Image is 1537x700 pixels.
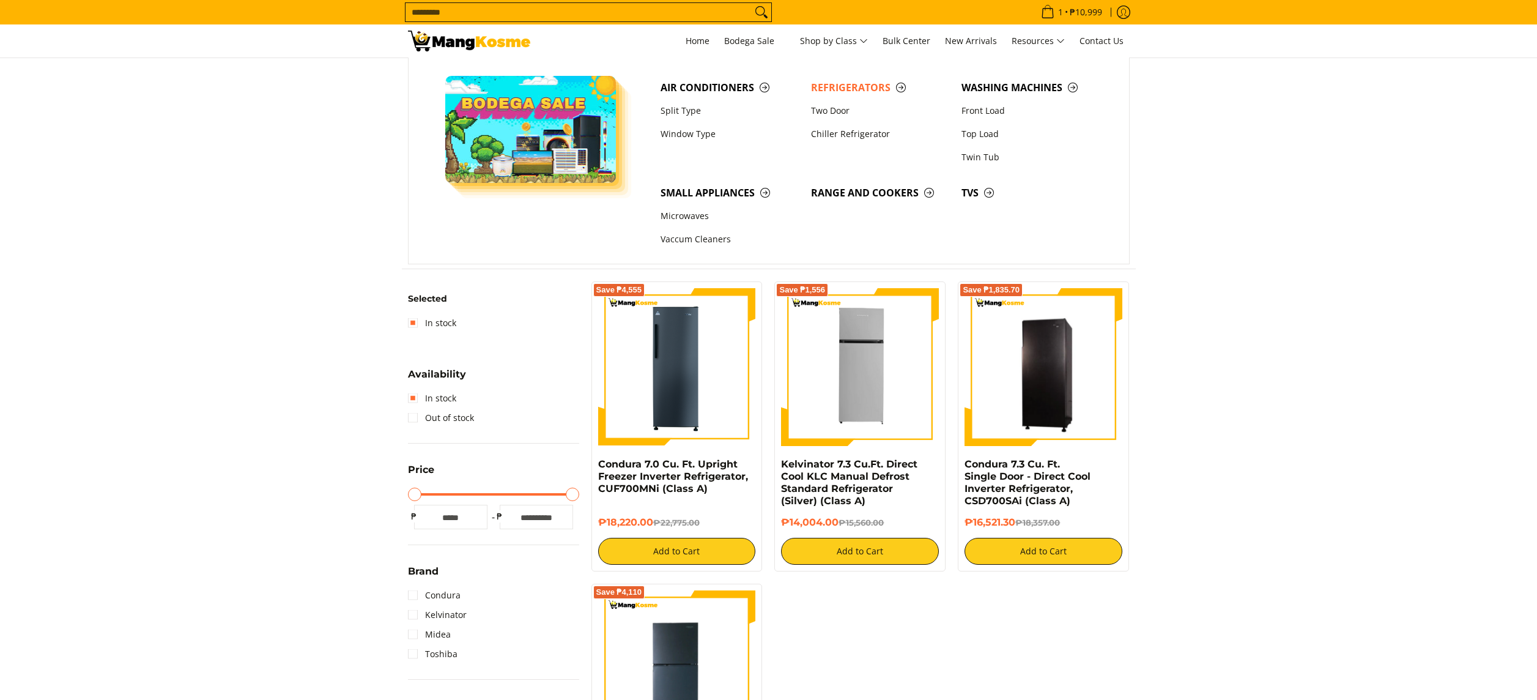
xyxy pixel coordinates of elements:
a: Toshiba [408,644,457,664]
span: ₱10,999 [1068,8,1104,17]
span: ₱ [408,510,420,523]
a: Midea [408,625,451,644]
a: Kelvinator [408,605,467,625]
del: ₱18,357.00 [1015,518,1060,527]
span: Resources [1012,34,1065,49]
a: Shop by Class [794,24,874,58]
span: New Arrivals [945,35,997,47]
a: Condura 7.3 Cu. Ft. Single Door - Direct Cool Inverter Refrigerator, CSD700SAi (Class A) [965,458,1091,507]
summary: Open [408,465,434,484]
img: Condura 7.3 Cu. Ft. Single Door - Direct Cool Inverter Refrigerator, CSD700SAi (Class A) [965,290,1122,444]
a: In stock [408,313,456,333]
span: Save ₱4,110 [596,589,642,596]
span: TVs [961,185,1100,201]
a: Microwaves [654,205,805,228]
a: Vaccum Cleaners [654,228,805,251]
a: Condura 7.0 Cu. Ft. Upright Freezer Inverter Refrigerator, CUF700MNi (Class A) [598,458,748,494]
summary: Open [408,567,439,586]
img: Bodega Sale Refrigerator l Mang Kosme: Home Appliances Warehouse Sale [408,31,530,51]
button: Add to Cart [598,538,756,565]
span: Refrigerators [811,80,949,95]
span: Availability [408,370,466,379]
a: Resources [1006,24,1071,58]
a: Top Load [955,122,1106,146]
a: Twin Tub [955,146,1106,169]
a: Air Conditioners [654,76,805,99]
a: Kelvinator 7.3 Cu.Ft. Direct Cool KLC Manual Defrost Standard Refrigerator (Silver) (Class A) [781,458,917,507]
span: Range and Cookers [811,185,949,201]
h6: ₱18,220.00 [598,516,756,529]
del: ₱15,560.00 [839,518,884,527]
span: • [1037,6,1106,19]
a: Split Type [654,99,805,122]
img: Condura 7.0 Cu. Ft. Upright Freezer Inverter Refrigerator, CUF700MNi (Class A) [598,288,756,446]
span: Contact Us [1080,35,1124,47]
a: Two Door [805,99,955,122]
img: Bodega Sale [445,76,617,183]
span: Save ₱4,555 [596,286,642,294]
a: New Arrivals [939,24,1003,58]
span: Washing Machines [961,80,1100,95]
h6: ₱14,004.00 [781,516,939,529]
a: Home [680,24,716,58]
a: Window Type [654,122,805,146]
span: Small Appliances [661,185,799,201]
a: Range and Cookers [805,181,955,204]
a: Out of stock [408,408,474,428]
span: Bulk Center [883,35,930,47]
nav: Main Menu [543,24,1130,58]
a: Small Appliances [654,181,805,204]
summary: Open [408,370,466,389]
button: Add to Cart [965,538,1122,565]
button: Add to Cart [781,538,939,565]
img: Kelvinator 7.3 Cu.Ft. Direct Cool KLC Manual Defrost Standard Refrigerator (Silver) (Class A) [781,288,939,446]
a: Refrigerators [805,76,955,99]
span: Air Conditioners [661,80,799,95]
a: Bulk Center [876,24,936,58]
h6: Selected [408,294,579,305]
a: Contact Us [1073,24,1130,58]
span: Shop by Class [800,34,868,49]
a: Condura [408,586,461,605]
a: Front Load [955,99,1106,122]
span: Save ₱1,556 [779,286,825,294]
span: Brand [408,567,439,576]
span: Bodega Sale [724,34,785,49]
a: Chiller Refrigerator [805,122,955,146]
a: Bodega Sale [718,24,791,58]
span: ₱ [494,510,506,523]
a: TVs [955,181,1106,204]
a: Washing Machines [955,76,1106,99]
a: In stock [408,389,456,408]
span: 1 [1056,8,1065,17]
del: ₱22,775.00 [653,518,700,527]
span: Save ₱1,835.70 [963,286,1020,294]
button: Search [752,3,771,21]
h6: ₱16,521.30 [965,516,1122,529]
span: Price [408,465,434,475]
span: Home [686,35,709,47]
